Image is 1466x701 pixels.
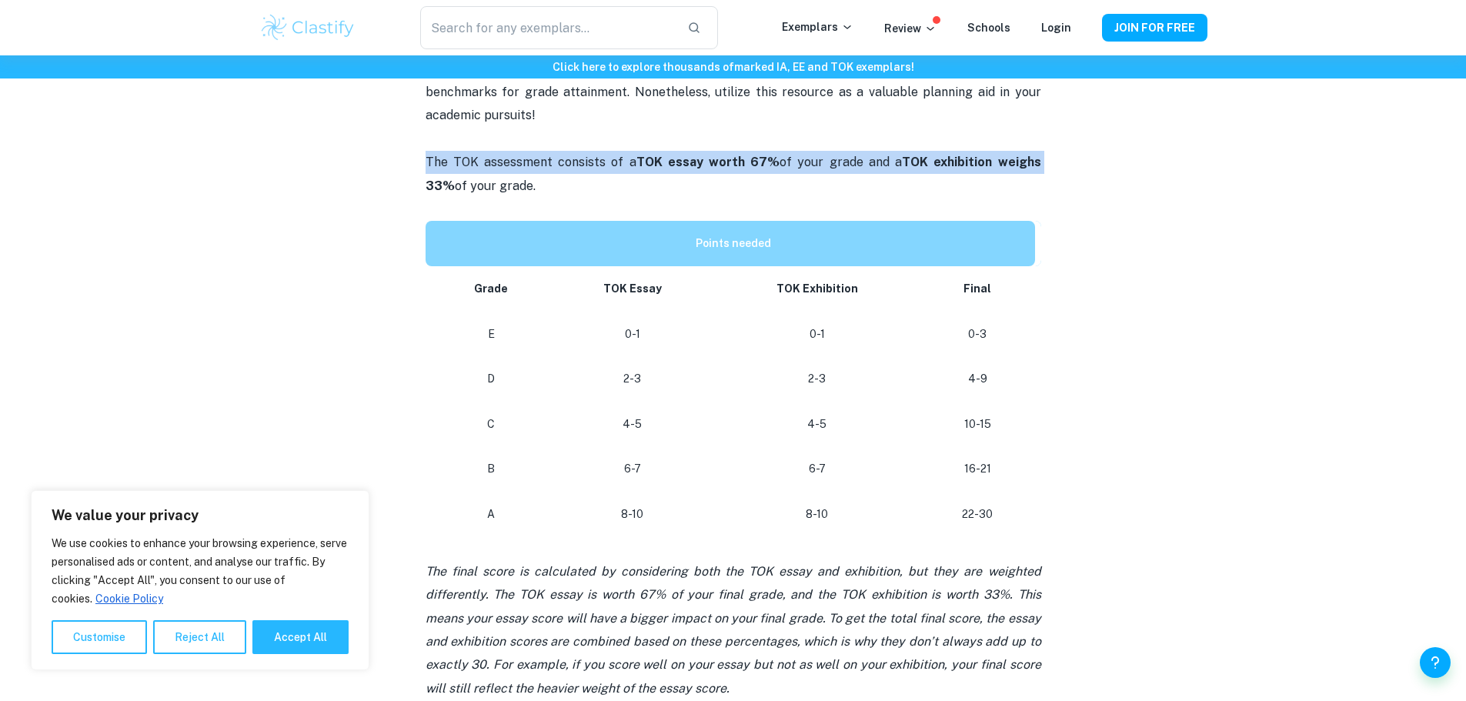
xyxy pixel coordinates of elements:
button: Accept All [252,620,349,654]
button: JOIN FOR FREE [1102,14,1207,42]
p: C [444,414,539,435]
p: We value your privacy [52,506,349,525]
button: Reject All [153,620,246,654]
a: Login [1041,22,1071,34]
p: 4-9 [933,369,1022,389]
p: A [444,504,539,525]
p: 2-3 [726,369,908,389]
p: 16-21 [933,459,1022,479]
strong: TOK exhibition weighs 33% [426,155,1041,192]
p: 6-7 [726,459,908,479]
p: 0-1 [726,324,908,345]
strong: TOK essay worth 67% [636,155,780,169]
p: 2-3 [563,369,701,389]
strong: TOK Exhibition [776,282,858,295]
img: Clastify logo [259,12,357,43]
p: Review [884,20,937,37]
p: D [444,369,539,389]
h6: Click here to explore thousands of marked IA, EE and TOK exemplars ! [3,58,1463,75]
p: 0-3 [933,324,1022,345]
strong: Final [963,282,991,295]
p: B [444,459,539,479]
p: 8-10 [563,504,701,525]
a: Schools [967,22,1010,34]
p: 4-5 [563,414,701,435]
strong: Grade [474,282,508,295]
button: Customise [52,620,147,654]
p: We use cookies to enhance your browsing experience, serve personalised ads or content, and analys... [52,534,349,608]
p: E [444,324,539,345]
p: 10-15 [933,414,1022,435]
p: 6-7 [563,459,701,479]
button: Help and Feedback [1420,647,1451,678]
p: The TOK assessment consists of a of your grade and a of your grade. [426,151,1041,221]
p: 8-10 [726,504,908,525]
div: We value your privacy [31,490,369,670]
input: Search for any exemplars... [420,6,674,49]
p: 4-5 [726,414,908,435]
p: Are you strategizing your IB coursework writing and you want to know the points needed for achiev... [426,11,1041,151]
i: The final score is calculated by considering both the TOK essay and exhibition, but they are weig... [426,564,1041,696]
p: Points needed [444,233,1023,254]
p: Exemplars [782,18,853,35]
p: 22-30 [933,504,1022,525]
a: Cookie Policy [95,592,164,606]
strong: TOK Essay [603,282,662,295]
p: 0-1 [563,324,701,345]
